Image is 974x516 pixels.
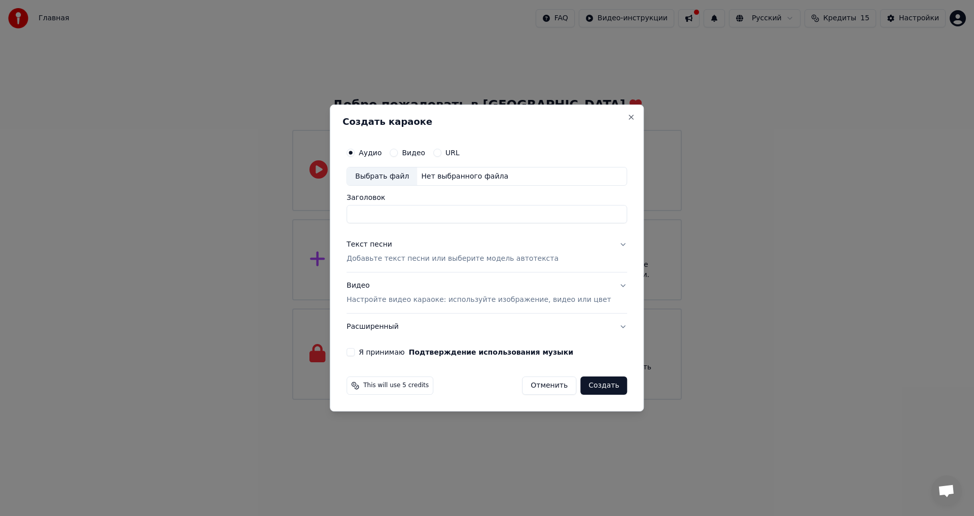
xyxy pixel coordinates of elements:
[363,382,429,390] span: This will use 5 credits
[402,149,425,156] label: Видео
[417,171,512,182] div: Нет выбранного файла
[346,254,559,264] p: Добавьте текст песни или выберите модель автотекста
[580,376,627,395] button: Создать
[346,314,627,340] button: Расширенный
[342,117,631,126] h2: Создать караоке
[445,149,460,156] label: URL
[346,295,611,305] p: Настройте видео караоке: используйте изображение, видео или цвет
[346,273,627,314] button: ВидеоНастройте видео караоке: используйте изображение, видео или цвет
[359,149,381,156] label: Аудио
[347,167,417,186] div: Выбрать файл
[346,240,392,250] div: Текст песни
[522,376,576,395] button: Отменить
[346,281,611,305] div: Видео
[346,232,627,272] button: Текст песниДобавьте текст песни или выберите модель автотекста
[409,349,573,356] button: Я принимаю
[359,349,573,356] label: Я принимаю
[346,194,627,201] label: Заголовок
